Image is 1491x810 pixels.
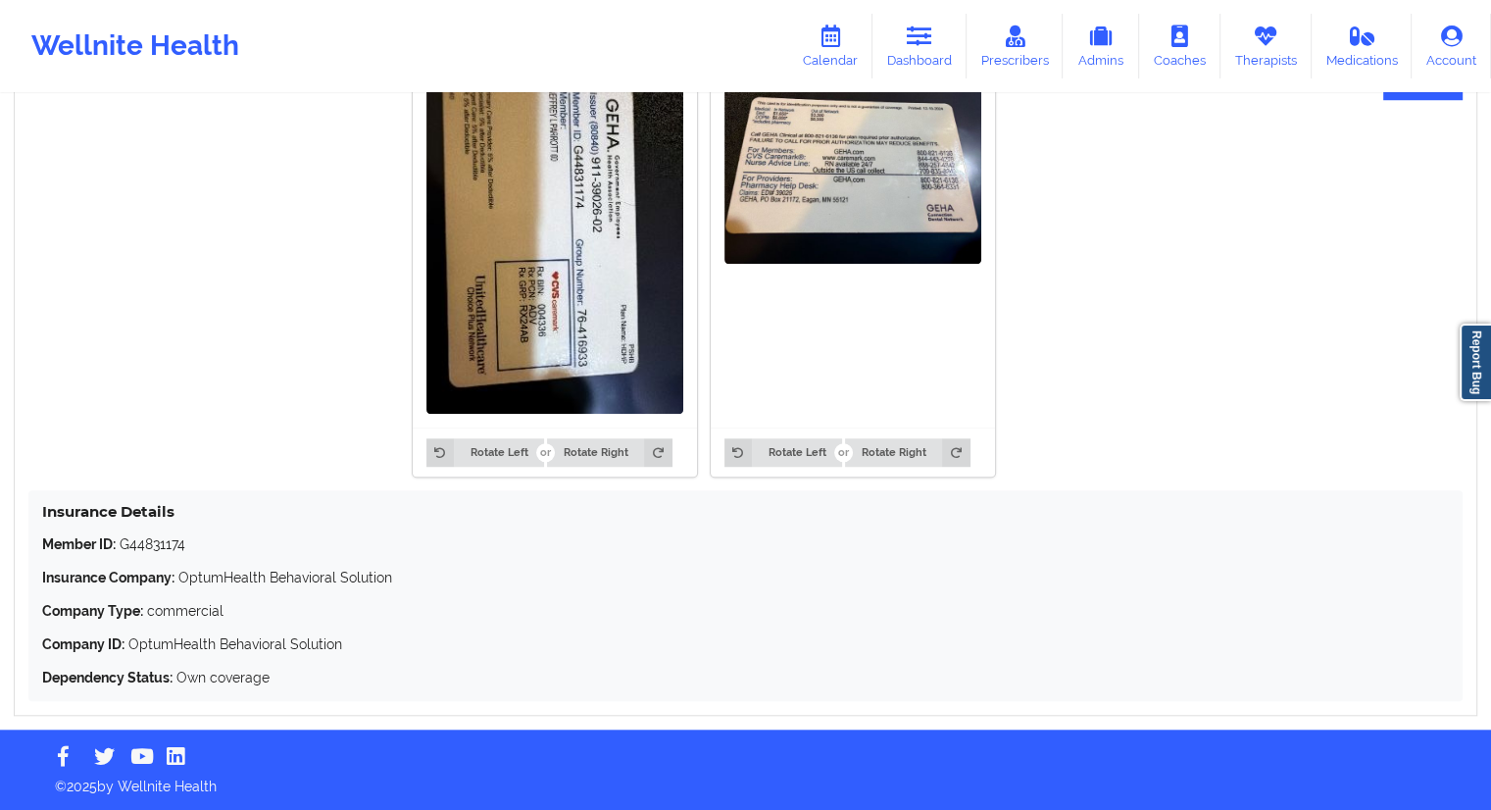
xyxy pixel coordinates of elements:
strong: Company Type: [42,603,143,619]
button: Rotate Right [547,438,671,466]
img: Jeffrey Parrott [426,72,683,414]
p: commercial [42,601,1449,621]
a: Account [1412,14,1491,78]
button: Rotate Right [845,438,969,466]
p: G44831174 [42,534,1449,554]
a: Therapists [1220,14,1312,78]
a: Dashboard [872,14,967,78]
a: Report Bug [1460,324,1491,401]
p: OptumHealth Behavioral Solution [42,634,1449,654]
a: Prescribers [967,14,1064,78]
button: Rotate Left [724,438,842,466]
a: Medications [1312,14,1413,78]
strong: Dependency Status: [42,670,173,685]
img: Jeffrey Parrott [724,72,981,265]
p: Own coverage [42,668,1449,687]
strong: Company ID: [42,636,124,652]
p: © 2025 by Wellnite Health [41,763,1450,796]
p: OptumHealth Behavioral Solution [42,568,1449,587]
strong: Member ID: [42,536,116,552]
strong: Insurance Company: [42,570,174,585]
h4: Insurance Details [42,502,1449,521]
a: Calendar [788,14,872,78]
a: Coaches [1139,14,1220,78]
button: Rotate Left [426,438,544,466]
a: Admins [1063,14,1139,78]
